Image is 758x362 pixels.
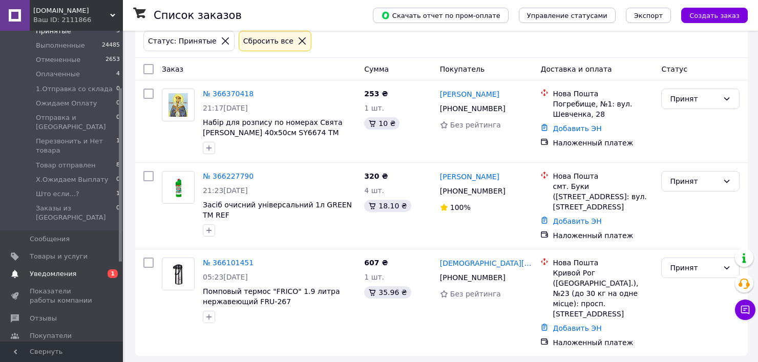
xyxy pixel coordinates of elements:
[116,189,120,199] span: 1
[36,84,113,94] span: 1.Отправка со склада
[661,65,687,73] span: Статус
[670,262,719,273] div: Принят
[681,8,748,23] button: Создать заказ
[440,104,506,113] span: [PHONE_NUMBER]
[162,258,195,290] a: Фото товару
[162,171,195,204] a: Фото товару
[364,117,399,130] div: 10 ₴
[450,290,501,298] span: Без рейтинга
[553,138,653,148] div: Наложенный платеж
[203,186,248,195] span: 21:23[DATE]
[108,269,118,278] span: 1
[203,287,340,306] a: Помповый термос "FRICO" 1.9 литра нержавеющий FRU-267
[203,118,343,147] a: Набір для розпису по номерах Свята [PERSON_NAME] 40х50см SY6674 ТМ STRATEG
[36,189,79,199] span: Што если...?
[146,35,219,47] div: Статус: Принятые
[440,258,533,268] a: [DEMOGRAPHIC_DATA][PERSON_NAME]
[553,171,653,181] div: Нова Пошта
[671,11,748,19] a: Создать заказ
[553,181,653,212] div: смт. Буки ([STREET_ADDRESS]: вул. [STREET_ADDRESS]
[162,65,183,73] span: Заказ
[36,99,97,108] span: Ожидаем Оплату
[116,27,120,36] span: 3
[553,324,601,332] a: Добавить ЭН
[36,161,96,170] span: Товар отправлен
[116,70,120,79] span: 4
[116,113,120,132] span: 0
[381,11,500,20] span: Скачать отчет по пром-оплате
[30,331,72,340] span: Покупатели
[689,12,740,19] span: Создать заказ
[30,314,57,323] span: Отзывы
[440,89,499,99] a: [PERSON_NAME]
[553,268,653,319] div: Кривой Рог ([GEOGRAPHIC_DATA].), №23 (до 30 кг на одне місце): просп. [STREET_ADDRESS]
[116,161,120,170] span: 8
[203,273,248,281] span: 05:23[DATE]
[440,187,506,195] span: [PHONE_NUMBER]
[30,252,88,261] span: Товары и услуги
[634,12,663,19] span: Экспорт
[735,300,755,320] button: Чат с покупателем
[36,55,80,65] span: Отмененные
[450,121,501,129] span: Без рейтинга
[154,9,242,22] h1: Список заказов
[30,287,95,305] span: Показатели работы компании
[36,204,116,222] span: Заказы из [GEOGRAPHIC_DATA]
[162,93,194,117] img: Фото товару
[364,104,384,112] span: 1 шт.
[364,172,388,180] span: 320 ₴
[519,8,616,23] button: Управление статусами
[102,41,120,50] span: 24485
[440,172,499,182] a: [PERSON_NAME]
[36,113,116,132] span: Отправка и [GEOGRAPHIC_DATA]
[36,41,85,50] span: Выполненные
[364,273,384,281] span: 1 шт.
[36,70,80,79] span: Оплаченные
[553,337,653,348] div: Наложенный платеж
[162,262,194,286] img: Фото товару
[162,176,194,200] img: Фото товару
[33,15,123,25] div: Ваш ID: 2111866
[553,124,601,133] a: Добавить ЭН
[364,65,389,73] span: Сумма
[162,89,195,121] a: Фото товару
[364,90,388,98] span: 253 ₴
[553,230,653,241] div: Наложенный платеж
[203,259,254,267] a: № 366101451
[116,99,120,108] span: 0
[670,176,719,187] div: Принят
[626,8,671,23] button: Экспорт
[33,6,110,15] span: Patelnya.net
[440,273,506,282] span: [PHONE_NUMBER]
[116,204,120,222] span: 0
[36,175,109,184] span: Х.Ожидаем Выплату
[364,286,411,299] div: 35.96 ₴
[373,8,509,23] button: Скачать отчет по пром-оплате
[36,137,116,155] span: Перезвонить и Нет товара
[30,269,76,279] span: Уведомления
[203,90,254,98] a: № 366370418
[116,175,120,184] span: 0
[241,35,296,47] div: Сбросить все
[540,65,612,73] span: Доставка и оплата
[527,12,607,19] span: Управление статусами
[553,89,653,99] div: Нова Пошта
[553,99,653,119] div: Погребище, №1: вул. Шевченка, 28
[36,27,71,36] span: Принятые
[364,259,388,267] span: 607 ₴
[364,186,384,195] span: 4 шт.
[116,137,120,155] span: 1
[364,200,411,212] div: 18.10 ₴
[450,203,471,211] span: 100%
[670,93,719,104] div: Принят
[553,258,653,268] div: Нова Пошта
[203,104,248,112] span: 21:17[DATE]
[440,65,485,73] span: Покупатель
[553,217,601,225] a: Добавить ЭН
[106,55,120,65] span: 2653
[203,201,352,219] a: Засiб очисний універсальний 1л GREEN ТМ REF
[116,84,120,94] span: 0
